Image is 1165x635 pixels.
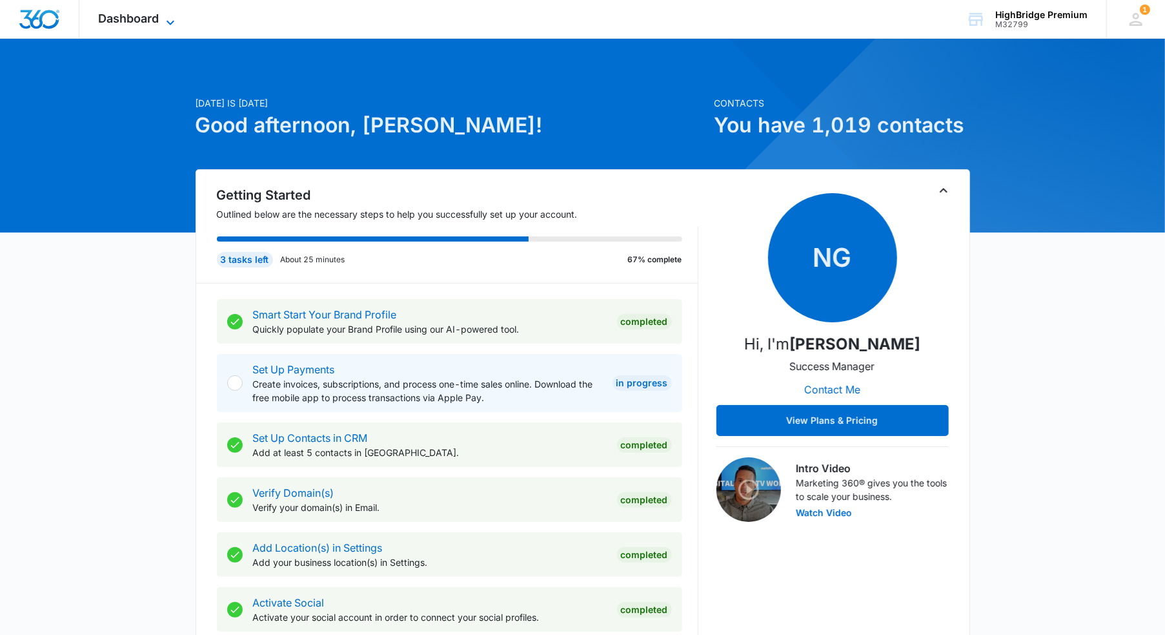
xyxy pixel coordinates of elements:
div: 3 tasks left [217,252,273,267]
p: Outlined below are the necessary steps to help you successfully set up your account. [217,207,698,221]
p: Add at least 5 contacts in [GEOGRAPHIC_DATA]. [253,446,607,459]
div: account id [995,20,1088,29]
h1: You have 1,019 contacts [714,110,970,141]
p: Activate your social account in order to connect your social profiles. [253,610,607,624]
div: Completed [617,547,672,563]
p: Contacts [714,96,970,110]
h2: Getting Started [217,185,698,205]
a: Activate Social [253,596,325,609]
div: Completed [617,314,672,329]
img: Intro Video [716,457,781,522]
span: NG [768,193,897,322]
a: Set Up Contacts in CRM [253,432,368,444]
div: Completed [617,602,672,618]
div: Completed [617,492,672,508]
p: 67% complete [628,254,682,265]
span: Dashboard [99,12,159,25]
p: Quickly populate your Brand Profile using our AI-powered tool. [253,322,607,336]
p: Hi, I'm [744,333,920,356]
p: Marketing 360® gives you the tools to scale your business. [796,476,949,503]
div: account name [995,10,1088,20]
div: In Progress [613,375,672,391]
button: Watch Video [796,508,853,517]
p: About 25 minutes [281,254,345,265]
a: Add Location(s) in Settings [253,541,383,554]
strong: [PERSON_NAME] [789,335,920,353]
button: Contact Me [791,374,873,405]
button: View Plans & Pricing [716,405,949,436]
h3: Intro Video [796,461,949,476]
a: Smart Start Your Brand Profile [253,308,397,321]
div: notifications count [1140,5,1150,15]
button: Toggle Collapse [936,183,951,198]
p: Add your business location(s) in Settings. [253,556,607,569]
p: Verify your domain(s) in Email. [253,501,607,514]
h1: Good afternoon, [PERSON_NAME]! [196,110,707,141]
p: Success Manager [790,359,875,374]
p: [DATE] is [DATE] [196,96,707,110]
a: Set Up Payments [253,363,335,376]
a: Verify Domain(s) [253,486,334,499]
span: 1 [1140,5,1150,15]
p: Create invoices, subscriptions, and process one-time sales online. Download the free mobile app t... [253,377,602,404]
div: Completed [617,437,672,453]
